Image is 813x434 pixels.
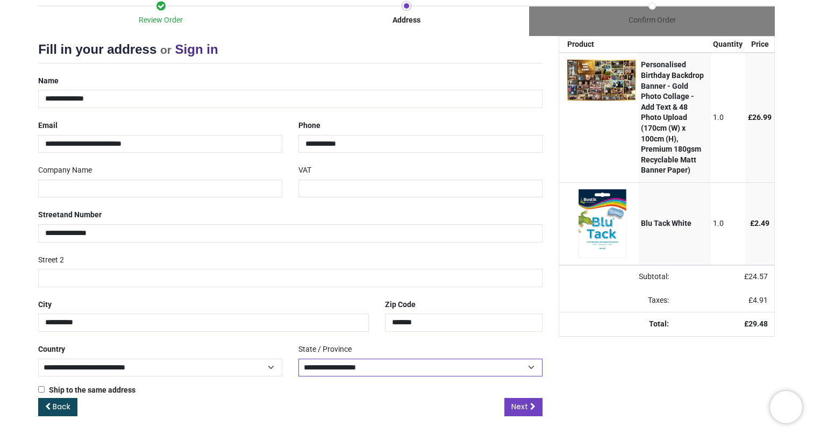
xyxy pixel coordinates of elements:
[38,398,77,416] a: Back
[752,113,772,122] span: 26.99
[38,385,135,396] label: Ship to the same address
[38,72,59,90] label: Name
[38,251,64,269] label: Street 2
[38,296,52,314] label: City
[38,117,58,135] label: Email
[38,15,284,26] div: Review Order
[754,219,769,227] span: 2.49
[567,60,636,100] img: lq92YWAo3IJgP1CjyJ5gioRxYu5DFWmi4vUncTwHCrfKomVcrNtvqWlBAs8dVXKYoNLxLA3bsRoXFLYs3lQDkMYl65xqApXJe...
[770,391,802,423] iframe: Brevo live chat
[53,401,70,412] span: Back
[38,386,45,393] input: Ship to the same address
[744,319,768,328] strong: £
[38,206,102,224] label: Street
[298,117,320,135] label: Phone
[559,289,675,312] td: Taxes:
[298,340,352,359] label: State / Province
[38,42,156,56] span: Fill in your address
[504,398,543,416] a: Next
[641,60,704,174] strong: Personalised Birthday Backdrop Banner - Gold Photo Collage - Add Text & 48 Photo Upload (170cm (W...
[713,112,743,123] div: 1.0
[385,296,416,314] label: Zip Code
[641,219,691,227] strong: Blu Tack White
[284,15,530,26] div: Address
[711,37,746,53] th: Quantity
[175,42,218,56] a: Sign in
[753,296,768,304] span: 4.91
[160,44,172,56] small: or
[748,296,768,304] span: £
[60,210,102,219] span: and Number
[744,272,768,281] span: £
[750,219,769,227] span: £
[567,189,636,258] img: [BLU-TACK-WHITE] Blu Tack White
[529,15,775,26] div: Confirm Order
[748,319,768,328] span: 29.48
[713,218,743,229] div: 1.0
[298,161,311,180] label: VAT
[649,319,669,328] strong: Total:
[38,161,92,180] label: Company Name
[38,340,65,359] label: Country
[511,401,528,412] span: Next
[745,37,774,53] th: Price
[748,272,768,281] span: 24.57
[748,113,772,122] span: £
[559,37,639,53] th: Product
[559,265,675,289] td: Subtotal:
